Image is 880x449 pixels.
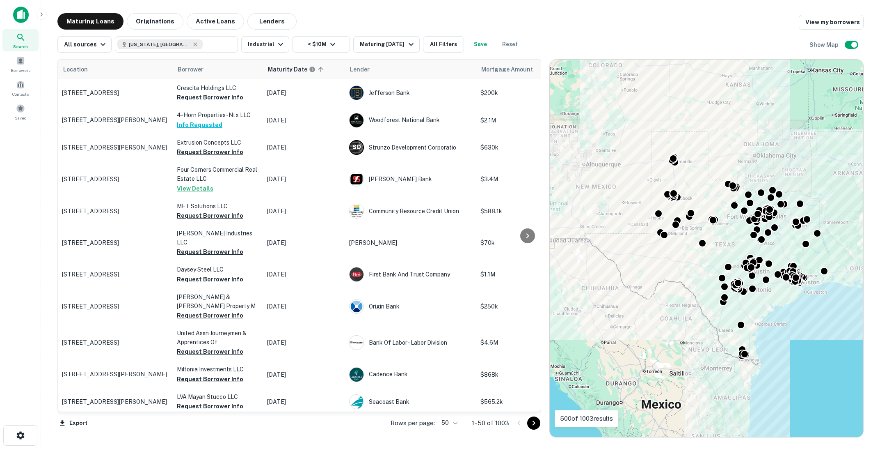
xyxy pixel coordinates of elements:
[187,13,244,30] button: Active Loans
[62,398,169,405] p: [STREET_ADDRESS][PERSON_NAME]
[267,116,341,125] p: [DATE]
[550,60,863,437] div: 0 0
[62,144,169,151] p: [STREET_ADDRESS][PERSON_NAME]
[177,111,259,120] p: 4-horn Properties-ntx LLC
[350,64,370,74] span: Lender
[2,77,39,99] a: Contacts
[268,65,315,74] div: Maturity dates displayed may be estimated. Please contact the lender for the most accurate maturi...
[438,417,459,429] div: 50
[177,229,259,247] p: [PERSON_NAME] Industries LLC
[2,29,39,51] a: Search
[267,238,341,247] p: [DATE]
[62,371,169,378] p: [STREET_ADDRESS][PERSON_NAME]
[293,36,350,53] button: < $10M
[809,40,840,49] h6: Show Map
[799,15,864,30] a: View my borrowers
[129,41,190,48] span: [US_STATE], [GEOGRAPHIC_DATA]
[177,374,243,384] button: Request Borrower Info
[527,417,540,430] button: Go to next page
[13,43,28,50] span: Search
[267,207,341,216] p: [DATE]
[349,267,472,282] div: First Bank And Trust Company
[178,64,203,74] span: Borrower
[480,143,562,152] p: $630k
[480,207,562,216] p: $588.1k
[177,265,259,274] p: Daysey Steel LLC
[177,274,243,284] button: Request Borrower Info
[267,370,341,379] p: [DATE]
[350,395,363,409] img: picture
[63,64,98,74] span: Location
[62,207,169,215] p: [STREET_ADDRESS]
[12,91,29,97] span: Contacts
[391,418,435,428] p: Rows per page:
[263,60,345,79] th: Maturity dates displayed may be estimated. Please contact the lender for the most accurate maturi...
[64,39,108,49] div: All sources
[177,83,259,92] p: Crescita Holdings LLC
[349,367,472,382] div: Cadence Bank
[177,184,213,193] button: View Details
[62,339,169,346] p: [STREET_ADDRESS]
[177,92,243,102] button: Request Borrower Info
[62,271,169,278] p: [STREET_ADDRESS]
[57,417,89,429] button: Export
[268,65,326,74] span: Maturity dates displayed may be estimated. Please contact the lender for the most accurate maturi...
[839,383,880,423] iframe: Chat Widget
[349,113,472,128] div: Woodforest National Bank
[349,204,472,219] div: Community Resource Credit Union
[62,89,169,97] p: [STREET_ADDRESS]
[177,138,259,147] p: Extrusion Concepts LLC
[349,172,472,187] div: [PERSON_NAME] Bank
[360,39,416,49] div: Maturing [DATE]
[13,7,29,23] img: capitalize-icon.png
[177,165,259,183] p: Four Corners Commercial Real Estate LLC
[177,365,259,374] p: Miltonia Investments LLC
[350,172,363,186] img: picture
[267,143,341,152] p: [DATE]
[480,338,562,347] p: $4.6M
[350,204,363,218] img: picture
[62,116,169,124] p: [STREET_ADDRESS][PERSON_NAME]
[267,302,341,311] p: [DATE]
[560,414,613,424] p: 500 of 1003 results
[11,67,30,74] span: Borrowers
[177,202,259,211] p: MFT Solutions LLC
[349,299,472,314] div: Origin Bank
[177,292,259,311] p: [PERSON_NAME] & [PERSON_NAME] Property M
[350,336,363,350] img: picture
[476,60,567,79] th: Mortgage Amount
[267,338,341,347] p: [DATE]
[350,86,363,100] img: picture
[268,65,307,74] h6: Maturity Date
[350,267,363,281] img: picture
[57,36,112,53] button: All sources
[2,101,39,123] a: Saved
[349,140,472,155] div: Strunzo Development Corporatio
[480,238,562,247] p: $70k
[423,36,464,53] button: All Filters
[177,211,243,221] button: Request Borrower Info
[15,115,27,121] span: Saved
[352,143,361,152] p: S D
[350,368,363,382] img: picture
[267,88,341,97] p: [DATE]
[353,36,419,53] button: Maturing [DATE]
[177,392,259,401] p: LVA Mayan Stucco LLC
[62,303,169,310] p: [STREET_ADDRESS]
[349,335,472,350] div: Bank Of Labor - Labor Division
[62,175,169,183] p: [STREET_ADDRESS]
[267,397,341,406] p: [DATE]
[480,370,562,379] p: $868k
[350,113,363,127] img: picture
[177,401,243,411] button: Request Borrower Info
[349,394,472,409] div: Seacoast Bank
[480,302,562,311] p: $250k
[481,64,544,74] span: Mortgage Amount
[57,13,123,30] button: Maturing Loans
[2,53,39,75] a: Borrowers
